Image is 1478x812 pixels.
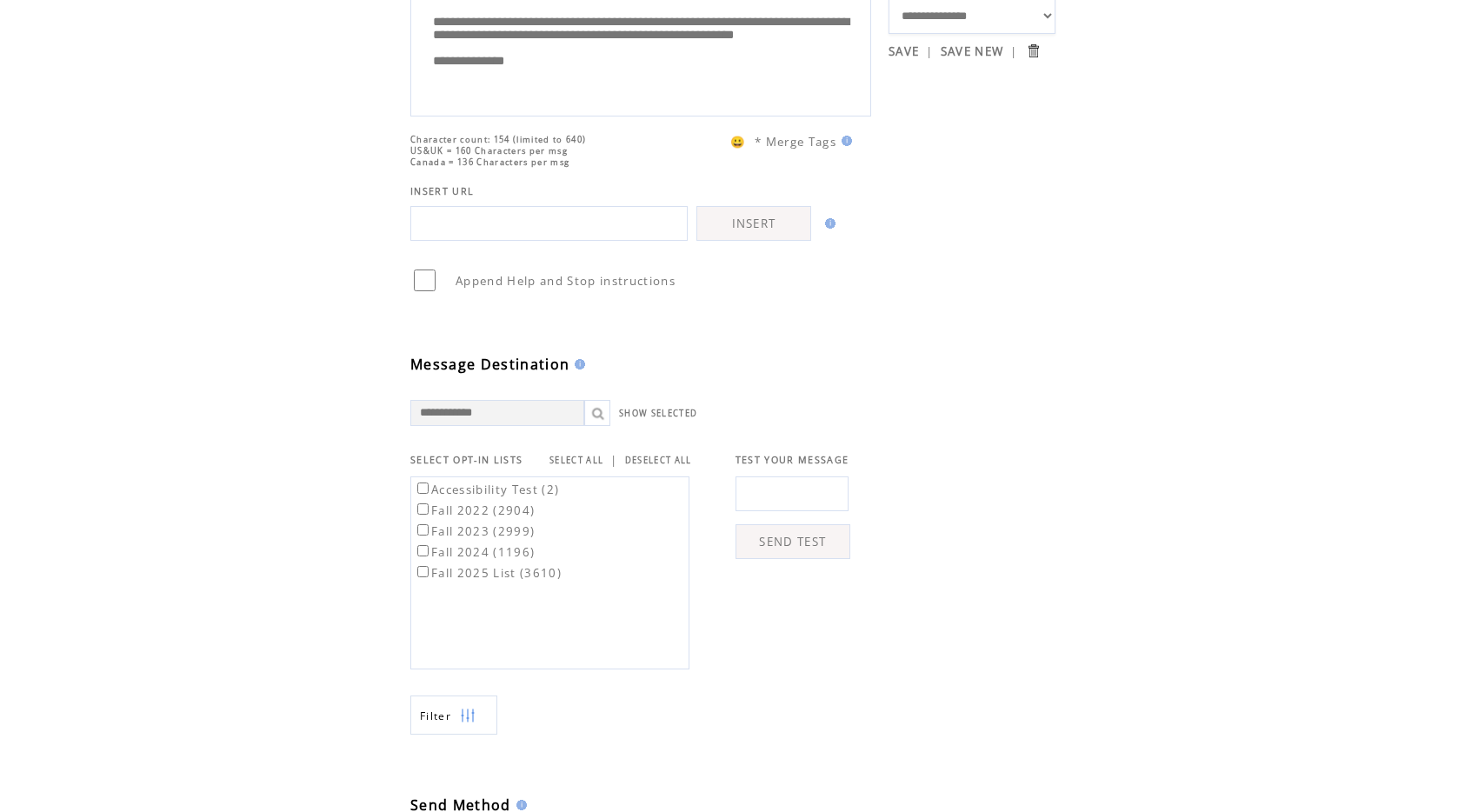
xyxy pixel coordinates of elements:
[1025,43,1042,59] input: Submit
[410,156,569,168] span: Canada = 136 Characters per msg
[569,359,585,369] img: help.gif
[511,800,527,810] img: help.gif
[417,503,429,515] input: Fall 2022 (2904)
[410,134,586,145] span: Character count: 154 (limited to 640)
[625,455,692,466] a: DESELECT ALL
[414,482,559,497] label: Accessibility Test (2)
[410,145,568,156] span: US&UK = 160 Characters per msg
[1010,43,1017,59] span: |
[414,544,535,560] label: Fall 2024 (1196)
[414,503,535,518] label: Fall 2022 (2904)
[820,218,836,229] img: help.gif
[610,452,617,468] span: |
[410,185,474,197] span: INSERT URL
[420,709,451,723] span: Show filters
[889,43,919,59] a: SAVE
[736,454,849,466] span: TEST YOUR MESSAGE
[619,408,697,419] a: SHOW SELECTED
[410,454,523,466] span: SELECT OPT-IN LISTS
[414,565,562,581] label: Fall 2025 List (3610)
[417,524,429,536] input: Fall 2023 (2999)
[926,43,933,59] span: |
[696,206,811,241] a: INSERT
[736,524,850,559] a: SEND TEST
[755,134,836,150] span: * Merge Tags
[456,273,676,289] span: Append Help and Stop instructions
[941,43,1004,59] a: SAVE NEW
[417,566,429,577] input: Fall 2025 List (3610)
[410,355,569,374] span: Message Destination
[730,134,746,150] span: 😀
[410,696,497,735] a: Filter
[417,545,429,556] input: Fall 2024 (1196)
[836,136,852,146] img: help.gif
[460,696,476,735] img: filters.png
[549,455,603,466] a: SELECT ALL
[414,523,535,539] label: Fall 2023 (2999)
[417,483,429,494] input: Accessibility Test (2)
